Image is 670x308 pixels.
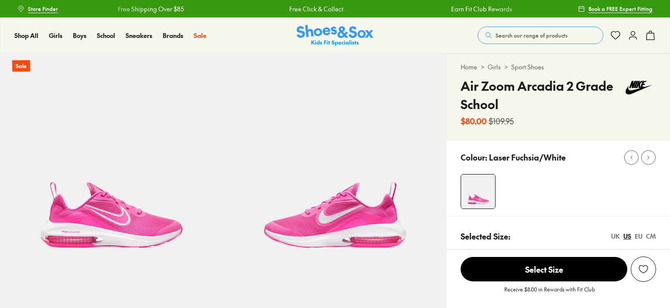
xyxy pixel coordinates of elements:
[28,5,58,13] span: Store Finder
[635,232,643,241] div: EU
[489,115,514,127] s: $109.95
[646,232,656,241] div: CM
[504,285,595,301] p: Receive $8.00 in Rewards with Fit Club
[461,62,477,72] a: Home
[478,27,603,44] button: Search our range of products
[623,232,631,241] div: US
[194,31,206,40] a: Sale
[14,31,38,40] a: Shop All
[461,257,627,281] span: Select Size
[451,4,512,14] a: Earn Fit Club Rewards
[611,232,620,241] div: UK
[461,62,656,72] div: > >
[461,115,487,127] b: $80.00
[461,257,627,282] button: Select Size
[461,175,495,209] img: 4-476342_1
[73,31,86,40] a: Boys
[578,1,653,17] a: Book a FREE Expert Fitting
[488,62,501,72] a: Girls
[12,60,30,72] p: Sale
[223,53,447,277] img: 5-476343_1
[511,62,544,72] a: Sport Shoes
[588,5,653,13] span: Book a FREE Expert Fitting
[461,77,621,113] h4: Air Zoom Arcadia 2 Grade School
[297,25,373,46] img: SNS_Logo_Responsive.svg
[461,230,510,242] p: Selected Size:
[631,257,656,282] button: Add to Wishlist
[289,4,343,14] a: Free Click & Collect
[163,31,183,40] a: Brands
[118,4,184,14] a: Free Shipping Over $85
[97,31,115,40] a: School
[49,31,62,40] a: Girls
[126,31,152,40] a: Sneakers
[489,151,566,163] p: Laser Fuchsia/White
[297,25,373,46] a: Shoes & Sox
[461,151,487,163] p: Colour:
[621,77,656,99] img: Vendor logo
[17,1,58,17] a: Store Finder
[496,31,567,39] span: Search our range of products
